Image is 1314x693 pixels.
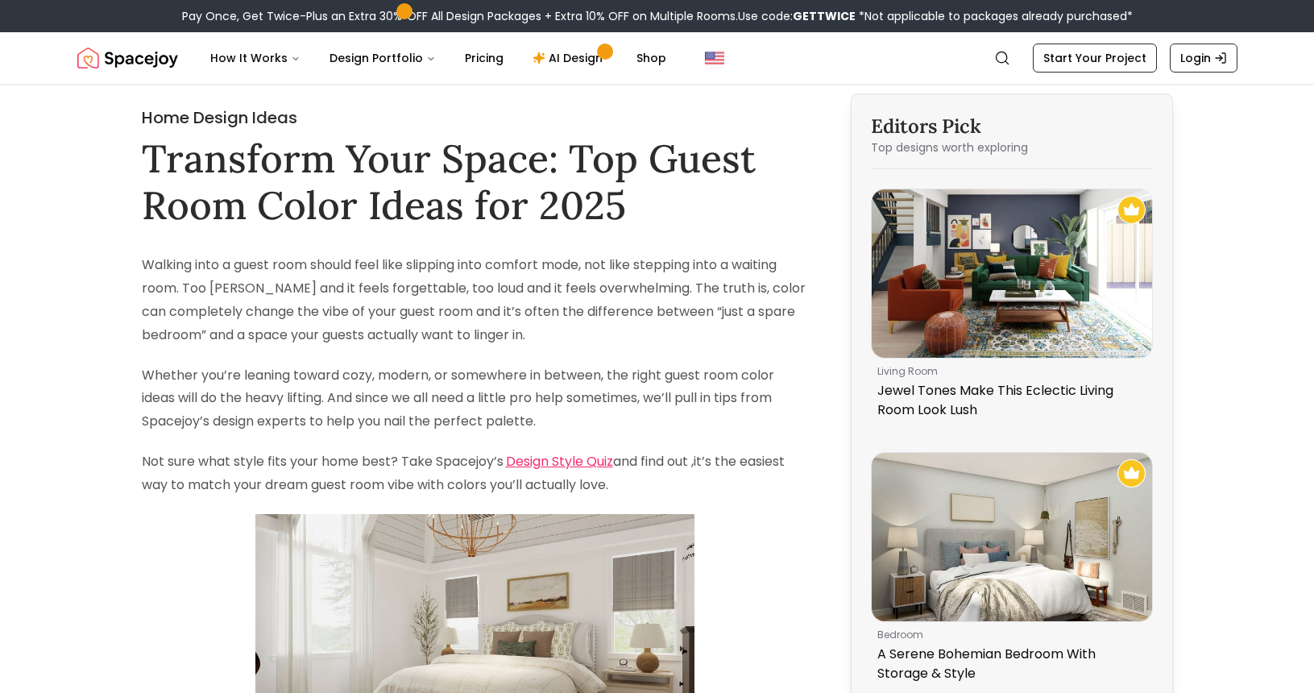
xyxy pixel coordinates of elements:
[77,42,178,74] img: Spacejoy Logo
[877,645,1140,683] p: A Serene Bohemian Bedroom With Storage & Style
[871,189,1153,426] a: Jewel Tones Make This Eclectic Living Room Look LushRecommended Spacejoy Design - Jewel Tones Mak...
[77,32,1237,84] nav: Global
[624,42,679,74] a: Shop
[877,381,1140,420] p: Jewel Tones Make This Eclectic Living Room Look Lush
[793,8,856,24] b: GETTWICE
[871,452,1153,690] a: A Serene Bohemian Bedroom With Storage & StyleRecommended Spacejoy Design - A Serene Bohemian Bed...
[871,114,1153,139] h3: Editors Pick
[182,8,1133,24] div: Pay Once, Get Twice-Plus an Extra 30% OFF All Design Packages + Extra 10% OFF on Multiple Rooms.
[142,450,809,497] p: Not sure what style fits your home best? Take Spacejoy’s and find out ,it’s the easiest way to ma...
[142,254,809,346] p: Walking into a guest room should feel like slipping into comfort mode, not like stepping into a w...
[877,629,1140,641] p: bedroom
[197,42,313,74] button: How It Works
[856,8,1133,24] span: *Not applicable to packages already purchased*
[872,189,1152,358] img: Jewel Tones Make This Eclectic Living Room Look Lush
[872,453,1152,621] img: A Serene Bohemian Bedroom With Storage & Style
[871,139,1153,156] p: Top designs worth exploring
[877,365,1140,378] p: living room
[1117,196,1146,224] img: Recommended Spacejoy Design - Jewel Tones Make This Eclectic Living Room Look Lush
[520,42,620,74] a: AI Design
[1033,44,1157,73] a: Start Your Project
[142,106,809,129] h2: Home Design Ideas
[1117,459,1146,488] img: Recommended Spacejoy Design - A Serene Bohemian Bedroom With Storage & Style
[77,42,178,74] a: Spacejoy
[142,135,809,228] h1: Transform Your Space: Top Guest Room Color Ideas for 2025
[705,48,724,68] img: United States
[452,42,516,74] a: Pricing
[197,42,679,74] nav: Main
[1170,44,1237,73] a: Login
[317,42,449,74] button: Design Portfolio
[142,364,809,434] p: Whether you’re leaning toward cozy, modern, or somewhere in between, the right guest room color i...
[738,8,856,24] span: Use code:
[506,452,613,471] a: Design Style Quiz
